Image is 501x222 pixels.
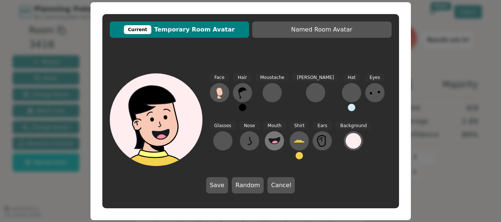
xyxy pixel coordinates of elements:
[110,21,249,38] button: CurrentTemporary Room Avatar
[267,177,295,193] button: Cancel
[240,122,260,130] span: Nose
[313,122,332,130] span: Ears
[210,73,229,82] span: Face
[233,73,251,82] span: Hair
[232,177,264,193] button: Random
[290,122,309,130] span: Shirt
[293,73,339,82] span: [PERSON_NAME]
[256,25,388,34] span: Named Room Avatar
[256,73,289,82] span: Moustache
[343,73,360,82] span: Hat
[336,122,371,130] span: Background
[210,122,236,130] span: Glasses
[124,25,151,34] div: Current
[263,122,286,130] span: Mouth
[365,73,384,82] span: Eyes
[113,25,245,34] span: Temporary Room Avatar
[206,177,228,193] button: Save
[252,21,392,38] button: Named Room Avatar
